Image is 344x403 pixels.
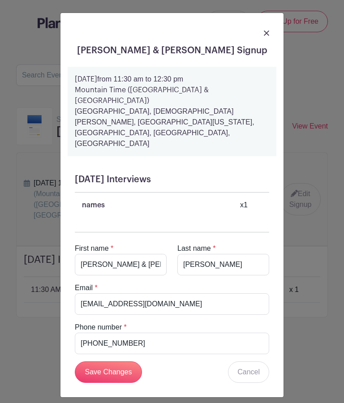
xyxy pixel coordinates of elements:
input: Save Changes [75,361,142,383]
h5: [PERSON_NAME] & [PERSON_NAME] Signup [68,45,276,56]
strong: [DATE] [75,76,97,83]
div: 1 [240,200,248,210]
label: First name [75,243,109,254]
p: [GEOGRAPHIC_DATA], [DEMOGRAPHIC_DATA][PERSON_NAME], [GEOGRAPHIC_DATA][US_STATE], [GEOGRAPHIC_DATA... [75,106,269,149]
label: Email [75,283,93,293]
p: from 11:30 am to 12:30 pm [75,74,269,85]
label: Last name [177,243,211,254]
strong: Mountain Time ([GEOGRAPHIC_DATA] & [GEOGRAPHIC_DATA]) [75,86,209,104]
p: names [82,200,105,210]
span: x [240,201,244,209]
a: Cancel [228,361,269,383]
label: Phone number [75,322,122,333]
img: close_button-5f87c8562297e5c2d7936805f587ecaba9071eb48480494691a3f1689db116b3.svg [264,30,269,36]
h5: [DATE] Interviews [75,174,269,185]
